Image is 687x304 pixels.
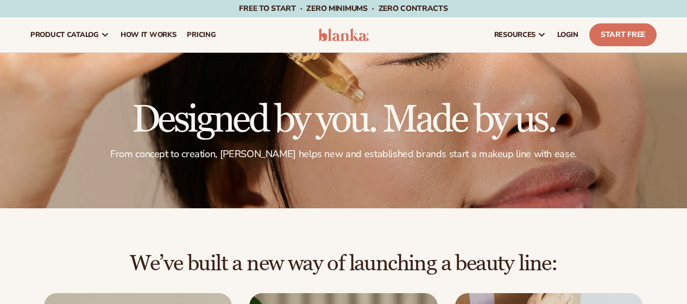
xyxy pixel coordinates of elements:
span: resources [494,30,535,39]
a: pricing [181,17,221,52]
span: How It Works [121,30,177,39]
span: pricing [187,30,216,39]
a: resources [489,17,552,52]
a: product catalog [25,17,115,52]
a: Start Free [589,23,657,46]
span: product catalog [30,30,99,39]
h1: Designed by you. Made by us. [30,101,657,139]
p: From concept to creation, [PERSON_NAME] helps new and established brands start a makeup line with... [30,148,657,160]
a: LOGIN [552,17,584,52]
span: LOGIN [557,30,578,39]
a: How It Works [115,17,182,52]
span: Free to start · ZERO minimums · ZERO contracts [239,3,448,14]
h2: We’ve built a new way of launching a beauty line: [30,252,657,276]
img: logo [318,28,369,41]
